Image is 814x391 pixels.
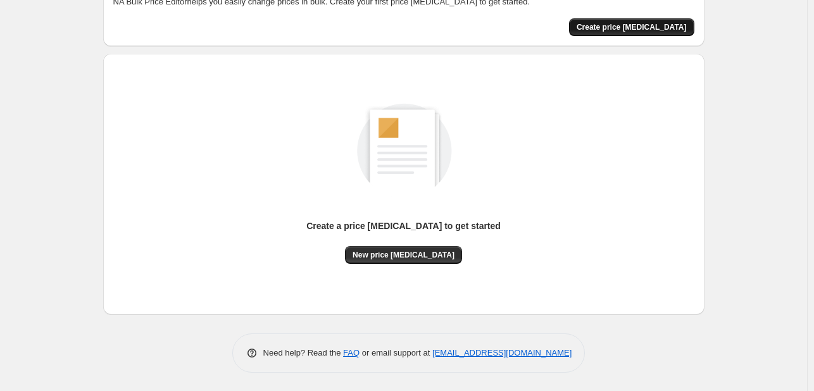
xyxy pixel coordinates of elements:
[577,22,687,32] span: Create price [MEDICAL_DATA]
[569,18,694,36] button: Create price change job
[345,246,462,264] button: New price [MEDICAL_DATA]
[306,220,501,232] p: Create a price [MEDICAL_DATA] to get started
[263,348,344,357] span: Need help? Read the
[353,250,454,260] span: New price [MEDICAL_DATA]
[432,348,572,357] a: [EMAIL_ADDRESS][DOMAIN_NAME]
[360,348,432,357] span: or email support at
[343,348,360,357] a: FAQ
